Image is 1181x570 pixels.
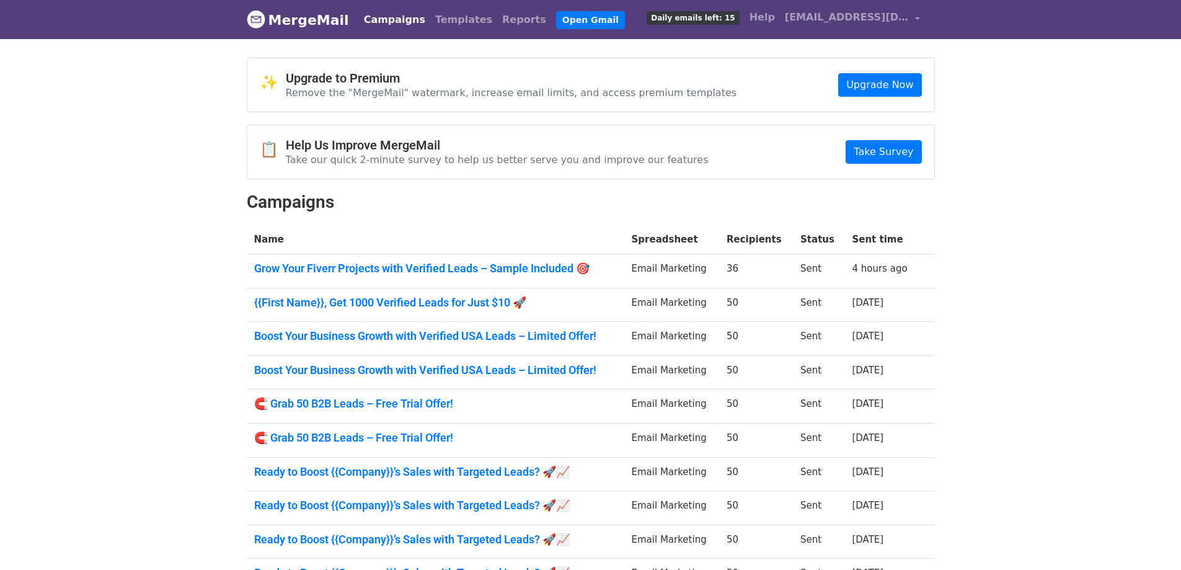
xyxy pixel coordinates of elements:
[793,390,844,424] td: Sent
[719,424,793,458] td: 50
[260,141,286,159] span: 📋
[793,525,844,559] td: Sent
[254,397,617,411] a: 🧲 Grab 50 B2B Leads – Free Trial Offer!
[359,7,430,32] a: Campaigns
[852,534,883,545] a: [DATE]
[254,499,617,512] a: Ready to Boost {{Company}}’s Sales with Targeted Leads? 🚀📈
[624,225,719,254] th: Spreadsheet
[254,431,617,445] a: 🧲 Grab 50 B2B Leads – Free Trial Offer!
[260,74,286,92] span: ✨
[719,457,793,491] td: 50
[497,7,551,32] a: Reports
[247,192,935,213] h2: Campaigns
[719,355,793,390] td: 50
[254,465,617,479] a: Ready to Boost {{Company}}’s Sales with Targeted Leads? 🚀📈
[624,424,719,458] td: Email Marketing
[793,322,844,356] td: Sent
[624,322,719,356] td: Email Marketing
[556,11,625,29] a: Open Gmail
[852,263,907,274] a: 4 hours ago
[719,322,793,356] td: 50
[793,424,844,458] td: Sent
[719,225,793,254] th: Recipients
[286,153,709,166] p: Take our quick 2-minute survey to help us better serve you and improve our features
[793,355,844,390] td: Sent
[852,297,883,308] a: [DATE]
[254,329,617,343] a: Boost Your Business Growth with Verified USA Leads – Limited Offer!
[254,363,617,377] a: Boost Your Business Growth with Verified USA Leads – Limited Offer!
[286,86,737,99] p: Remove the "MergeMail" watermark, increase email limits, and access premium templates
[745,5,780,30] a: Help
[430,7,497,32] a: Templates
[624,355,719,390] td: Email Marketing
[624,525,719,559] td: Email Marketing
[624,457,719,491] td: Email Marketing
[846,140,921,164] a: Take Survey
[624,288,719,322] td: Email Marketing
[852,432,883,443] a: [DATE]
[286,71,737,86] h4: Upgrade to Premium
[624,491,719,525] td: Email Marketing
[254,533,617,546] a: Ready to Boost {{Company}}’s Sales with Targeted Leads? 🚀📈
[838,73,921,97] a: Upgrade Now
[793,254,844,288] td: Sent
[844,225,919,254] th: Sent time
[719,390,793,424] td: 50
[793,491,844,525] td: Sent
[247,7,349,33] a: MergeMail
[780,5,925,34] a: [EMAIL_ADDRESS][DOMAIN_NAME]
[719,288,793,322] td: 50
[719,525,793,559] td: 50
[793,288,844,322] td: Sent
[852,365,883,376] a: [DATE]
[624,254,719,288] td: Email Marketing
[719,491,793,525] td: 50
[852,331,883,342] a: [DATE]
[852,466,883,478] a: [DATE]
[852,500,883,511] a: [DATE]
[254,296,617,309] a: {{First Name}}, Get 1000 Verified Leads for Just $10 🚀
[254,262,617,275] a: Grow Your Fiverr Projects with Verified Leads – Sample Included 🎯
[642,5,744,30] a: Daily emails left: 15
[247,10,265,29] img: MergeMail logo
[719,254,793,288] td: 36
[852,398,883,409] a: [DATE]
[624,390,719,424] td: Email Marketing
[793,225,844,254] th: Status
[793,457,844,491] td: Sent
[647,11,739,25] span: Daily emails left: 15
[785,10,909,25] span: [EMAIL_ADDRESS][DOMAIN_NAME]
[286,138,709,153] h4: Help Us Improve MergeMail
[247,225,624,254] th: Name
